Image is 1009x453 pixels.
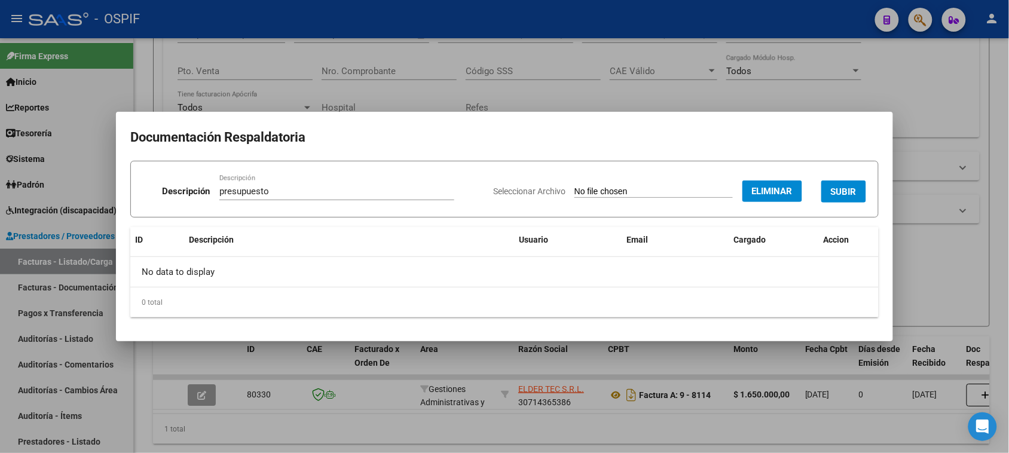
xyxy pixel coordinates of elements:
datatable-header-cell: Cargado [729,227,819,253]
button: SUBIR [821,180,866,203]
h2: Documentación Respaldatoria [130,126,879,149]
span: Descripción [189,235,234,244]
span: SUBIR [831,186,857,197]
div: 0 total [130,287,879,317]
span: Usuario [519,235,548,244]
span: Accion [824,235,849,244]
span: Cargado [734,235,766,244]
span: Seleccionar Archivo [493,186,565,196]
datatable-header-cell: ID [130,227,184,253]
datatable-header-cell: Email [622,227,729,253]
p: Descripción [162,185,210,198]
button: Eliminar [742,180,802,202]
datatable-header-cell: Accion [819,227,879,253]
datatable-header-cell: Usuario [514,227,622,253]
span: ID [135,235,143,244]
div: Open Intercom Messenger [968,412,997,441]
div: No data to display [130,257,879,287]
span: Eliminar [752,186,793,197]
datatable-header-cell: Descripción [184,227,514,253]
span: Email [626,235,648,244]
